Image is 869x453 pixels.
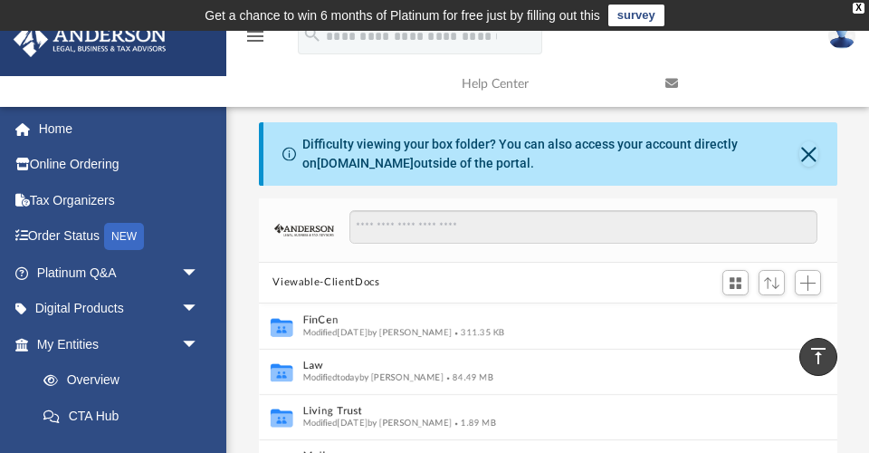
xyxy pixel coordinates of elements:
[272,275,379,291] button: Viewable-ClientDocs
[349,210,817,245] input: Search files and folders
[302,135,799,173] div: Difficulty viewing your box folder? You can also access your account directly on outside of the p...
[799,338,837,376] a: vertical_align_top
[25,362,226,399] a: Overview
[608,5,664,26] a: survey
[13,291,226,327] a: Digital Productsarrow_drop_down
[795,270,822,295] button: Add
[759,270,786,294] button: Sort
[448,48,652,120] a: Help Center
[25,398,226,434] a: CTA Hub
[244,34,266,47] a: menu
[302,24,322,44] i: search
[828,23,855,49] img: User Pic
[181,291,217,328] span: arrow_drop_down
[181,326,217,363] span: arrow_drop_down
[244,25,266,47] i: menu
[13,218,226,255] a: Order StatusNEW
[205,5,600,26] div: Get a chance to win 6 months of Platinum for free just by filling out this
[13,147,226,183] a: Online Ordering
[104,223,144,250] div: NEW
[181,255,217,292] span: arrow_drop_down
[13,255,226,291] a: Platinum Q&Aarrow_drop_down
[317,156,414,170] a: [DOMAIN_NAME]
[807,345,829,367] i: vertical_align_top
[853,3,864,14] div: close
[13,326,226,362] a: My Entitiesarrow_drop_down
[13,182,226,218] a: Tax Organizers
[8,22,172,57] img: Anderson Advisors Platinum Portal
[722,270,750,295] button: Switch to Grid View
[13,111,226,147] a: Home
[799,141,818,167] button: Close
